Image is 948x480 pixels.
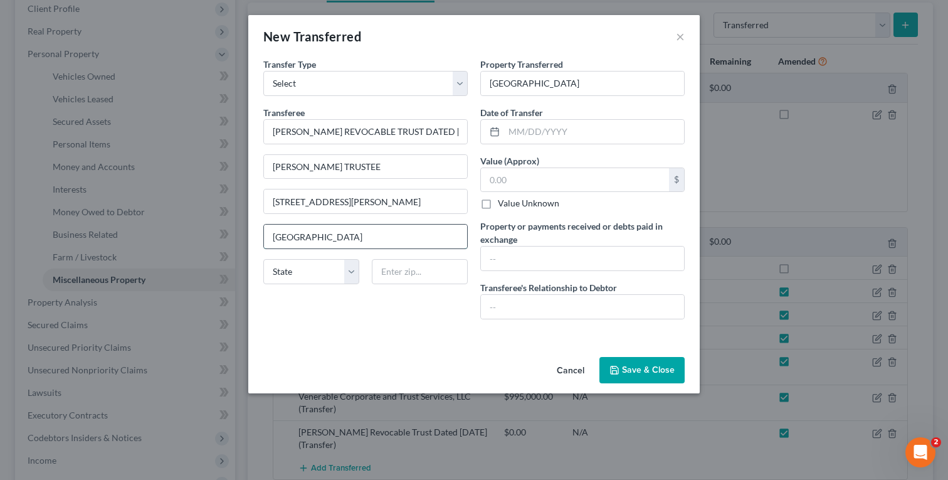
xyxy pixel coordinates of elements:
span: Date of Transfer [480,107,543,118]
input: Enter city... [264,225,467,248]
input: 0.00 [481,168,669,192]
span: 2 [931,437,941,447]
input: MM/DD/YYYY [504,120,684,144]
span: Transfer Type [263,59,316,70]
input: -- [481,247,684,270]
div: $ [669,168,684,192]
label: Value Unknown [498,197,559,210]
iframe: Intercom live chat [905,437,935,467]
input: (optional) [264,189,467,213]
label: Transferee's Relationship to Debtor [480,281,617,294]
span: Property Transferred [480,59,563,70]
label: Value (Approx) [480,154,539,168]
div: New Transferred [263,28,361,45]
input: Enter name... [264,120,467,144]
span: Transferee [263,107,305,118]
input: Enter address... [264,155,467,179]
button: Cancel [547,358,594,383]
input: ex. Title to 2004 Jeep Compass [481,72,684,95]
input: Enter zip... [372,259,468,284]
input: -- [481,295,684,319]
label: Property or payments received or debts paid in exchange [480,220,685,246]
button: Save & Close [599,357,685,383]
button: × [676,29,685,44]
